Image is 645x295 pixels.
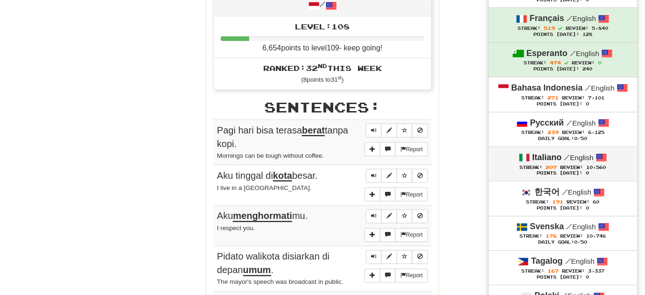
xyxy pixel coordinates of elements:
[412,250,428,264] button: Toggle ignore
[381,250,397,264] button: Edit sentence
[489,147,638,181] a: Italiano /English Streak: 207 Review: 10,560 Points [DATE]: 0
[489,112,638,147] a: Русский /English Streak: 239 Review: 6,125 Daily Goal:0/50
[366,169,382,183] button: Play sentence audio
[365,188,428,202] div: More sentence controls
[566,26,589,31] span: Review:
[217,279,344,286] small: The mayor's speech was broadcast in public.
[395,228,428,242] button: Report
[365,188,380,202] button: Add sentence to collection
[489,217,638,251] a: Svenska /English Streak: 176 Review: 10,746 Daily Goal:0/50
[520,234,543,239] span: Streak:
[395,142,428,156] button: Report
[547,268,559,274] span: 167
[521,130,544,135] span: Streak:
[546,233,557,239] span: 176
[530,14,564,23] strong: Français
[498,101,628,107] div: Points [DATE]: 0
[558,26,562,30] span: Streak includes today.
[564,154,594,162] small: English
[588,95,604,100] span: 7,101
[498,275,628,281] div: Points [DATE]: 0
[301,76,344,83] small: ( 8 points to 31 )
[533,153,562,162] strong: Italiano
[562,188,568,196] span: /
[412,124,428,138] button: Toggle ignore
[544,25,555,31] span: 519
[526,199,549,204] span: Streak:
[217,152,324,159] small: Mornings can be tough without coffee.
[546,164,557,170] span: 207
[575,136,578,141] span: 0
[489,77,638,112] a: Bahasa Indonesia /English Streak: 271 Review: 7,101 Points [DATE]: 0
[547,129,559,135] span: 239
[567,119,596,127] small: English
[217,125,348,149] span: Pagi hari bisa terasa tanpa kopi.
[365,269,380,283] button: Add sentence to collection
[562,95,585,100] span: Review:
[412,210,428,224] button: Toggle ignore
[366,124,382,138] button: Play sentence audio
[365,228,428,242] div: More sentence controls
[263,63,382,72] span: Ranked: 32 this week
[531,257,563,266] strong: Tagalog
[365,142,428,156] div: More sentence controls
[588,130,604,135] span: 6,125
[592,26,608,31] span: 5,840
[489,251,638,285] a: Tagalog /English Streak: 167 Review: 3,337 Points [DATE]: 0
[381,210,397,224] button: Edit sentence
[572,60,595,65] span: Review:
[530,118,564,127] strong: Русский
[553,199,564,204] span: 191
[365,142,380,156] button: Add sentence to collection
[412,169,428,183] button: Toggle ignore
[562,269,585,274] span: Review:
[593,199,600,204] span: 60
[518,26,540,31] span: Streak:
[397,169,413,183] button: Toggle favorite
[567,14,573,22] span: /
[397,210,413,224] button: Toggle favorite
[214,17,431,59] li: 6,654 points to level 109 - keep going!
[562,130,585,135] span: Review:
[561,165,583,170] span: Review:
[565,61,569,65] span: Streak includes today.
[365,228,380,242] button: Add sentence to collection
[498,170,628,176] div: Points [DATE]: 0
[526,49,568,58] strong: Esperanto
[575,240,578,245] span: 0
[217,170,318,182] span: Aku tinggal di besar.
[338,75,342,80] sup: st
[585,84,591,92] span: /
[598,60,602,65] span: 0
[489,182,638,216] a: 한국어 /English Streak: 191 Review: 60 Points [DATE]: 0
[295,22,350,31] span: Level: 108
[567,14,596,22] small: English
[550,60,561,65] span: 474
[366,124,428,138] div: Sentence controls
[564,153,570,162] span: /
[318,63,327,69] sup: nd
[498,32,628,38] div: Points [DATE]: 128
[570,49,576,57] span: /
[243,265,271,276] u: umum
[521,95,544,100] span: Streak:
[588,269,604,274] span: 3,337
[365,269,428,283] div: More sentence controls
[381,169,397,183] button: Edit sentence
[397,250,413,264] button: Toggle favorite
[302,125,325,136] u: berat
[587,165,606,170] span: 10,560
[567,223,596,231] small: English
[530,222,564,232] strong: Svenska
[498,66,628,72] div: Points [DATE]: 240
[213,99,432,115] h2: Sentences:
[587,234,606,239] span: 10,746
[561,234,583,239] span: Review:
[217,252,330,276] span: Pidato walikota disiarkan di depan .
[585,84,615,92] small: English
[567,119,573,127] span: /
[521,269,544,274] span: Streak:
[498,205,628,211] div: Points [DATE]: 0
[397,124,413,138] button: Toggle favorite
[498,136,628,142] div: Daily Goal: /50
